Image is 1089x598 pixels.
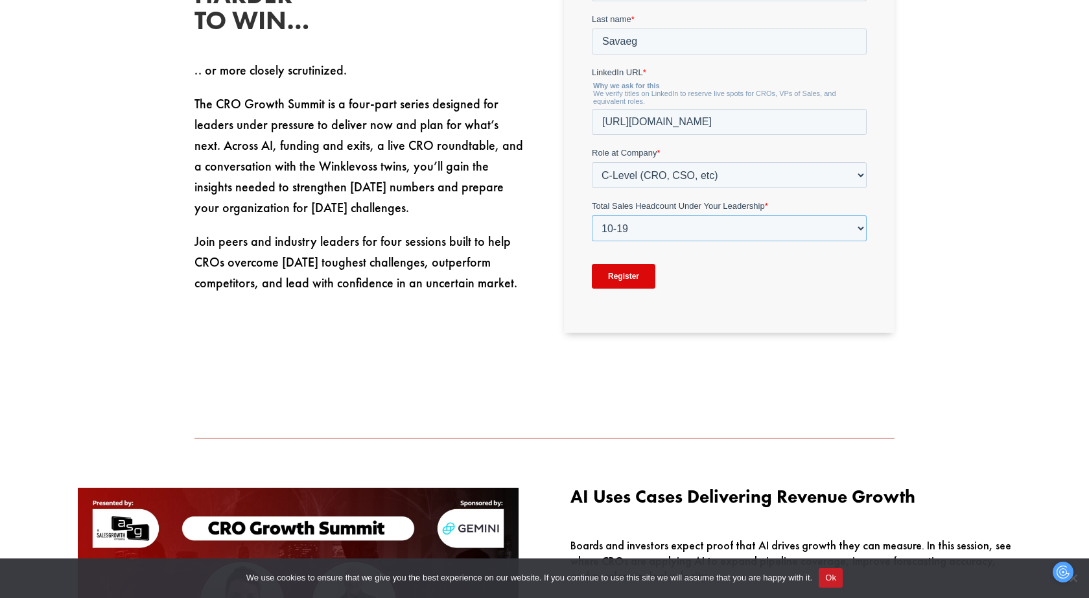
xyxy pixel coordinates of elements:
[570,538,1011,595] p: Boards and investors expect proof that AI drives growth they can measure. In this session, see wh...
[246,571,812,584] span: We use cookies to ensure that we give you the best experience on our website. If you continue to ...
[194,95,523,216] span: The CRO Growth Summit is a four-part series designed for leaders under pressure to deliver now an...
[570,485,915,508] span: AI Uses Cases Delivering Revenue Growth
[194,233,517,291] span: Join peers and industry leaders for four sessions built to help CROs overcome [DATE] toughest cha...
[194,62,347,78] span: .. or more closely scrutinized.
[819,568,843,588] button: Ok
